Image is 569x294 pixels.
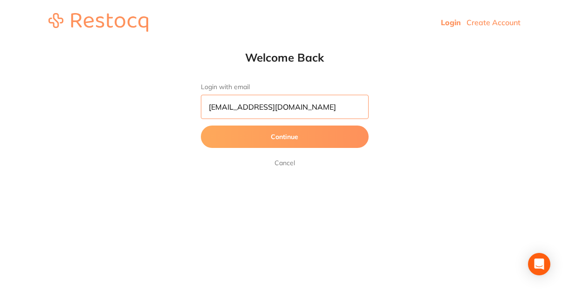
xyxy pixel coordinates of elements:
a: Cancel [273,157,297,168]
a: Create Account [466,18,521,27]
h1: Welcome Back [182,50,387,64]
div: Open Intercom Messenger [528,253,550,275]
img: restocq_logo.svg [48,13,148,32]
a: Login [441,18,461,27]
label: Login with email [201,83,369,91]
button: Continue [201,126,369,148]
